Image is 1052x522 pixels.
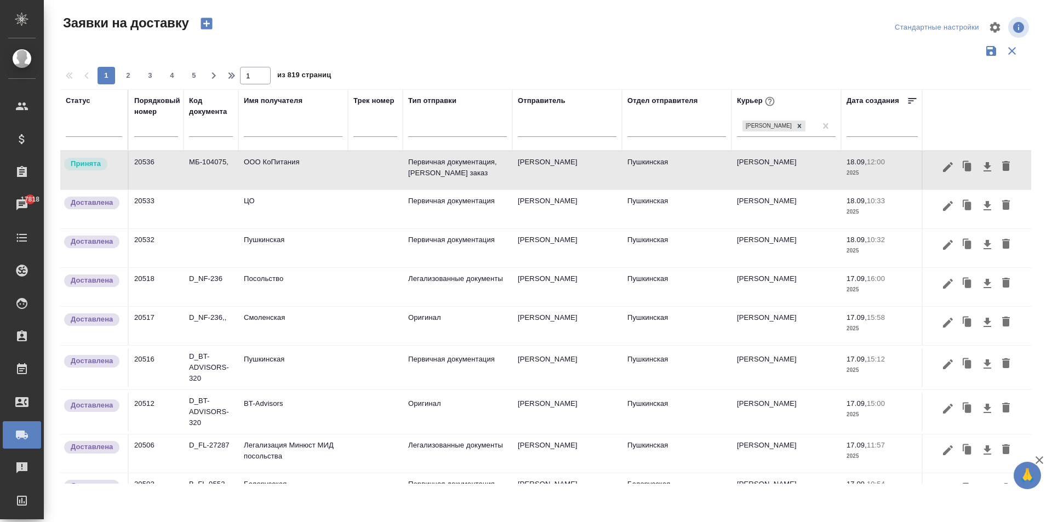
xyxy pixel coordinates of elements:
td: [PERSON_NAME] [512,393,622,431]
td: Смоленская [238,307,348,345]
td: 20532 [129,229,184,267]
button: 5 [185,67,203,84]
p: Доставлена [71,400,113,411]
button: Скачать [978,273,997,294]
p: Доставлена [71,275,113,286]
td: D_NF-236,, [184,307,238,345]
p: 2025 [847,323,918,334]
button: Удалить [997,157,1015,177]
td: 20506 [129,434,184,473]
td: 20516 [129,348,184,387]
button: Удалить [997,273,1015,294]
p: 2025 [847,206,918,217]
button: Редактировать [939,479,957,500]
td: Пушкинская [622,268,731,306]
button: Редактировать [939,398,957,419]
button: Скачать [978,312,997,333]
button: Клонировать [957,398,978,419]
td: Первичная документация [403,473,512,512]
div: Документы доставлены, фактическая дата доставки проставиться автоматически [63,354,122,369]
p: 2025 [847,284,918,295]
td: BT-Advisors [238,393,348,431]
td: Пушкинская [238,348,348,387]
button: Редактировать [939,312,957,333]
div: Документы доставлены, фактическая дата доставки проставиться автоматически [63,440,122,455]
td: B_FL-9552 [184,473,238,512]
button: 🙏 [1014,462,1041,489]
p: 10:32 [867,236,885,244]
p: 17.09, [847,480,867,488]
p: Доставлена [71,314,113,325]
p: 17.09, [847,399,867,408]
button: Скачать [978,157,997,177]
div: Документы доставлены, фактическая дата доставки проставиться автоматически [63,398,122,413]
td: 20517 [129,307,184,345]
button: Сбросить фильтры [1002,41,1022,61]
td: 20536 [129,151,184,190]
button: 3 [141,67,159,84]
td: Первичная документация [403,190,512,228]
button: Редактировать [939,157,957,177]
td: Пушкинская [622,190,731,228]
span: 2 [119,70,137,81]
button: Редактировать [939,273,957,294]
p: 15:58 [867,313,885,322]
p: 18.09, [847,197,867,205]
span: 5 [185,70,203,81]
div: split button [892,19,982,36]
div: Отправитель [518,95,565,106]
button: Создать [193,14,220,33]
td: [PERSON_NAME] [731,229,841,267]
p: 2025 [847,168,918,179]
td: D_BT-ADVISORS-320 [184,390,238,434]
p: 18.09, [847,236,867,244]
p: 16:00 [867,274,885,283]
td: 20512 [129,393,184,431]
div: Курьер назначен [63,157,122,171]
div: Документы доставлены, фактическая дата доставки проставиться автоматически [63,234,122,249]
div: Курьер [737,94,777,108]
button: Удалить [997,398,1015,419]
td: Посольство [238,268,348,306]
td: Белорусская [622,473,731,512]
button: Удалить [997,196,1015,216]
td: [PERSON_NAME] [512,307,622,345]
p: Доставлена [71,197,113,208]
p: 17.09, [847,313,867,322]
td: [PERSON_NAME] [731,434,841,473]
p: 18.09, [847,158,867,166]
td: Легализация Минюст МИД посольства [238,434,348,473]
div: Документы доставлены, фактическая дата доставки проставиться автоматически [63,479,122,494]
div: Иванова Евгения [741,119,807,133]
a: 17818 [3,191,41,219]
td: Оригинал [403,307,512,345]
p: Доставлена [71,480,113,491]
div: Код документа [189,95,233,117]
td: [PERSON_NAME] [731,393,841,431]
button: Скачать [978,234,997,255]
span: Заявки на доставку [60,14,189,32]
button: Клонировать [957,440,978,461]
p: Доставлена [71,236,113,247]
div: [PERSON_NAME] [742,121,793,132]
div: Документы доставлены, фактическая дата доставки проставиться автоматически [63,312,122,327]
button: Удалить [997,354,1015,375]
td: [PERSON_NAME] [731,268,841,306]
div: Дата создания [847,95,899,106]
td: [PERSON_NAME] [731,348,841,387]
p: 17.09, [847,274,867,283]
button: Удалить [997,312,1015,333]
td: Первичная документация, [PERSON_NAME] заказ [403,151,512,190]
button: Редактировать [939,196,957,216]
p: 17.09, [847,441,867,449]
div: Имя получателя [244,95,302,106]
td: Пушкинская [622,151,731,190]
td: [PERSON_NAME] [512,348,622,387]
button: Клонировать [957,157,978,177]
button: Сохранить фильтры [981,41,1002,61]
button: Удалить [997,479,1015,500]
span: Посмотреть информацию [1008,17,1031,38]
td: ЦО [238,190,348,228]
button: Скачать [978,398,997,419]
td: Белорусская [238,473,348,512]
